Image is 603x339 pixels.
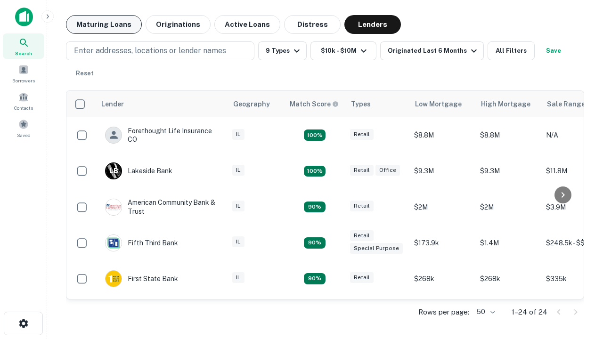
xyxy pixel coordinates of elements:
[96,91,228,117] th: Lender
[232,201,244,211] div: IL
[290,99,337,109] h6: Match Score
[375,165,400,176] div: Office
[475,117,541,153] td: $8.8M
[304,202,326,213] div: Matching Properties: 2, hasApolloMatch: undefined
[481,98,530,110] div: High Mortgage
[232,165,244,176] div: IL
[475,225,541,261] td: $1.4M
[388,45,480,56] div: Originated Last 6 Months
[15,49,32,57] span: Search
[3,88,44,113] a: Contacts
[409,189,475,225] td: $2M
[475,189,541,225] td: $2M
[66,41,254,60] button: Enter addresses, locations or lender names
[475,91,541,117] th: High Mortgage
[106,271,122,287] img: picture
[409,261,475,297] td: $268k
[475,261,541,297] td: $268k
[70,64,100,83] button: Reset
[350,201,374,211] div: Retail
[547,98,585,110] div: Sale Range
[380,41,484,60] button: Originated Last 6 Months
[3,115,44,141] a: Saved
[310,41,376,60] button: $10k - $10M
[350,272,374,283] div: Retail
[345,91,409,117] th: Types
[415,98,462,110] div: Low Mortgage
[14,104,33,112] span: Contacts
[351,98,371,110] div: Types
[350,243,403,254] div: Special Purpose
[258,41,307,60] button: 9 Types
[233,98,270,110] div: Geography
[409,225,475,261] td: $173.9k
[350,165,374,176] div: Retail
[304,129,326,141] div: Matching Properties: 4, hasApolloMatch: undefined
[304,273,326,284] div: Matching Properties: 2, hasApolloMatch: undefined
[146,15,211,34] button: Originations
[3,61,44,86] a: Borrowers
[74,45,226,56] p: Enter addresses, locations or lender names
[105,198,218,215] div: American Community Bank & Trust
[304,237,326,249] div: Matching Properties: 2, hasApolloMatch: undefined
[344,15,401,34] button: Lenders
[214,15,280,34] button: Active Loans
[12,77,35,84] span: Borrowers
[105,162,172,179] div: Lakeside Bank
[409,91,475,117] th: Low Mortgage
[232,272,244,283] div: IL
[350,230,374,241] div: Retail
[3,33,44,59] a: Search
[473,305,497,319] div: 50
[101,98,124,110] div: Lender
[232,236,244,247] div: IL
[409,153,475,189] td: $9.3M
[284,15,341,34] button: Distress
[409,297,475,332] td: $1M
[418,307,469,318] p: Rows per page:
[475,297,541,332] td: $1.3M
[66,15,142,34] button: Maturing Loans
[109,166,118,176] p: L B
[538,41,569,60] button: Save your search to get updates of matches that match your search criteria.
[232,129,244,140] div: IL
[17,131,31,139] span: Saved
[512,307,547,318] p: 1–24 of 24
[106,235,122,251] img: picture
[106,199,122,215] img: picture
[350,129,374,140] div: Retail
[228,91,284,117] th: Geography
[15,8,33,26] img: capitalize-icon.png
[475,153,541,189] td: $9.3M
[105,127,218,144] div: Forethought Life Insurance CO
[290,99,339,109] div: Capitalize uses an advanced AI algorithm to match your search with the best lender. The match sco...
[488,41,535,60] button: All Filters
[556,234,603,279] iframe: Chat Widget
[105,234,178,251] div: Fifth Third Bank
[284,91,345,117] th: Capitalize uses an advanced AI algorithm to match your search with the best lender. The match sco...
[105,270,178,287] div: First State Bank
[409,117,475,153] td: $8.8M
[304,166,326,177] div: Matching Properties: 3, hasApolloMatch: undefined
